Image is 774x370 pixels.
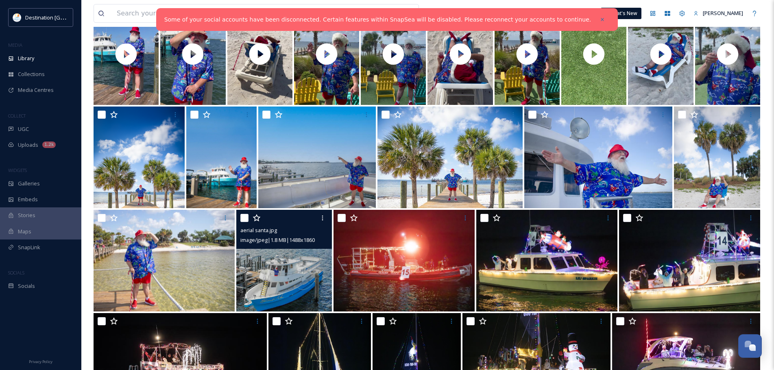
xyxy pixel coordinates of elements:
img: BPOL Santa_03.jpg [524,107,672,208]
img: BPOL24_14_01.jpg [619,210,760,311]
span: Stories [18,211,35,219]
img: BPOL24_14_02.jpg [476,210,617,311]
a: View all files [367,5,414,21]
span: Embeds [18,196,38,203]
span: SOCIALS [8,270,24,276]
img: BPOL Santa_01.jpg [94,210,235,311]
img: aerial santa.jpg [236,210,332,311]
a: Some of your social accounts have been disconnected. Certain features within SnapSea will be disa... [164,15,591,24]
img: BPOL Santa_06.jpg [186,107,257,208]
img: thumbnail [695,3,760,105]
img: BPOL24_15.jpg [334,210,475,311]
img: thumbnail [94,3,159,105]
img: thumbnail [160,3,225,105]
div: 1.2k [42,141,56,148]
img: BPOL Santa_07.jpg [674,107,760,208]
span: COLLECT [8,113,26,119]
img: thumbnail [427,3,493,105]
span: Socials [18,282,35,290]
img: thumbnail [294,3,359,105]
img: BPOL Santa_02.jpg [377,107,523,208]
img: thumbnail [628,3,693,105]
img: download.png [13,13,21,22]
span: Collections [18,70,45,78]
span: Library [18,54,34,62]
img: thumbnail [495,3,560,105]
span: aerial santa.jpg [240,226,277,234]
span: Galleries [18,180,40,187]
span: Destination [GEOGRAPHIC_DATA] [25,13,106,21]
img: BPOL Santa_04.jpg [258,107,376,208]
img: thumbnail [361,3,426,105]
button: Open Chat [738,334,762,358]
span: SnapLink [18,244,40,251]
a: [PERSON_NAME] [689,5,747,21]
img: BPOL Santa_02.png [94,107,185,208]
span: Uploads [18,141,38,149]
input: Search your library [113,4,338,22]
span: UGC [18,125,29,133]
span: WIDGETS [8,167,27,173]
img: thumbnail [561,3,626,105]
span: Privacy Policy [29,359,52,364]
span: [PERSON_NAME] [703,9,743,17]
a: What's New [601,8,641,19]
span: Media Centres [18,86,54,94]
img: thumbnail [227,3,292,105]
span: image/jpeg | 1.8 MB | 1488 x 1860 [240,236,315,244]
span: MEDIA [8,42,22,48]
a: Privacy Policy [29,356,52,366]
span: Maps [18,228,31,235]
